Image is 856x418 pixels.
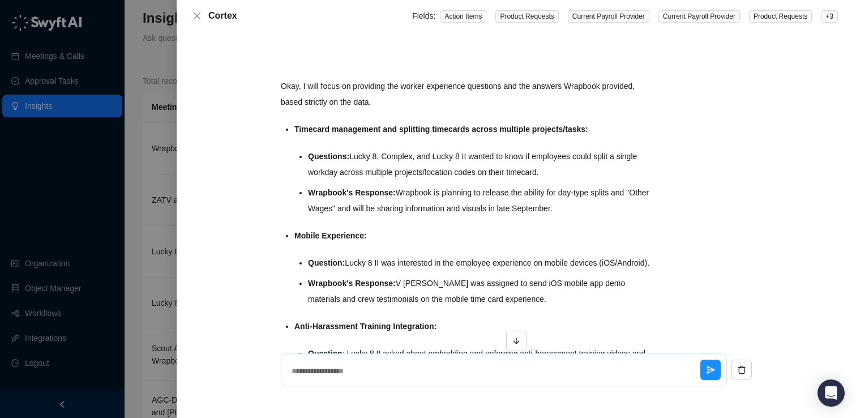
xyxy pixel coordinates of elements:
[294,322,436,331] strong: Anti-Harassment Training Integration:
[208,9,412,23] div: Cortex
[821,10,838,23] span: + 3
[308,258,345,267] strong: Question:
[818,379,845,407] div: Open Intercom Messenger
[749,10,812,23] span: Product Requests
[294,125,588,134] strong: Timecard management and splitting timecards across multiple projects/tasks:
[568,10,649,23] span: Current Payroll Provider
[440,10,486,23] span: Action Items
[412,11,435,20] span: Fields:
[308,255,658,271] li: Lucky 8 II was interested in the employee experience on mobile devices (iOS/Android).
[308,188,396,197] strong: Wrapbook's Response:
[495,10,558,23] span: Product Requests
[308,152,349,161] strong: Questions:
[308,349,343,358] strong: Question
[308,279,396,288] strong: Wrapbook's Response:
[308,185,658,216] li: Wrapbook is planning to release the ability for day-type splits and "Other Wages" and will be sha...
[281,78,658,110] p: Okay, I will focus on providing the worker experience questions and the answers Wrapbook provided...
[294,231,367,240] strong: Mobile Experience:
[308,346,658,377] li: : Lucky 8 II asked about embedding and enforcing anti-harassment training videos and quizzes with...
[658,10,740,23] span: Current Payroll Provider
[308,275,658,307] li: V [PERSON_NAME] was assigned to send iOS mobile app demo materials and crew testimonials on the m...
[190,9,204,23] button: Close
[308,148,658,180] li: Lucky 8, Complex, and Lucky 8 II wanted to know if employees could split a single workday across ...
[192,11,202,20] span: close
